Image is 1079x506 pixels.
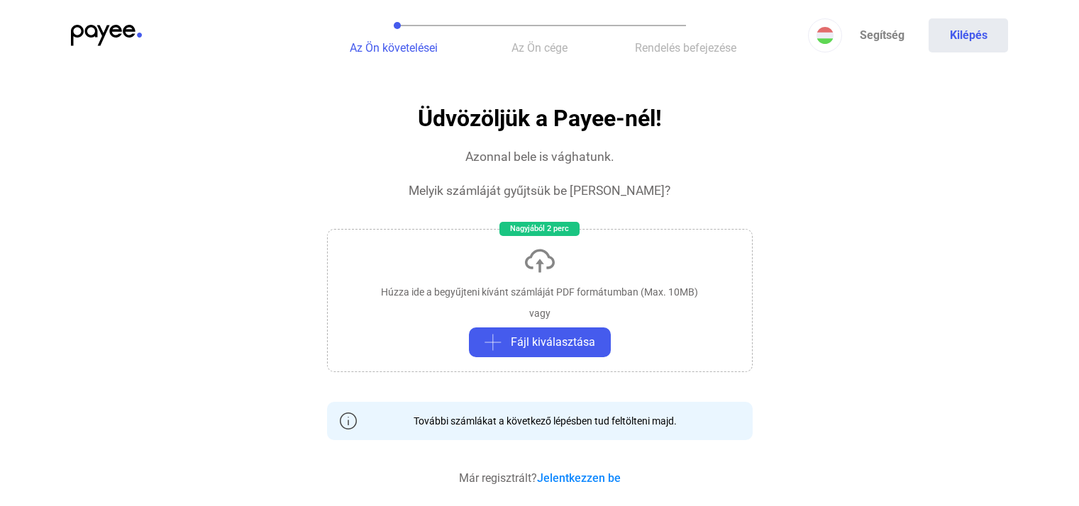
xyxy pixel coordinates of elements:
[929,18,1008,52] button: Kilépés
[523,244,557,278] img: upload-cloud
[499,222,580,236] div: Nagyjából 2 perc
[340,412,357,429] img: info-grey-outline
[635,41,736,55] span: Rendelés befejezése
[459,470,621,487] div: Már regisztrált?
[537,471,621,485] a: Jelentkezzen be
[381,285,698,299] div: Húzza ide a begyűjteni kívánt számláját PDF formátumban (Max. 10MB)
[511,41,568,55] span: Az Ön cége
[469,327,611,357] button: plus-greyFájl kiválasztása
[403,414,677,428] div: További számlákat a következő lépésben tud feltölteni majd.
[808,18,842,52] button: HU
[842,18,922,52] a: Segítség
[511,334,595,351] span: Fájl kiválasztása
[71,25,142,46] img: payee-logo
[409,182,670,199] div: Melyik számláját gyűjtsük be [PERSON_NAME]?
[418,106,662,131] h1: Üdvözöljük a Payee-nél!
[529,306,550,320] div: vagy
[485,334,502,351] img: plus-grey
[817,27,834,44] img: HU
[465,148,614,165] div: Azonnal bele is vághatunk.
[350,41,438,55] span: Az Ön követelései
